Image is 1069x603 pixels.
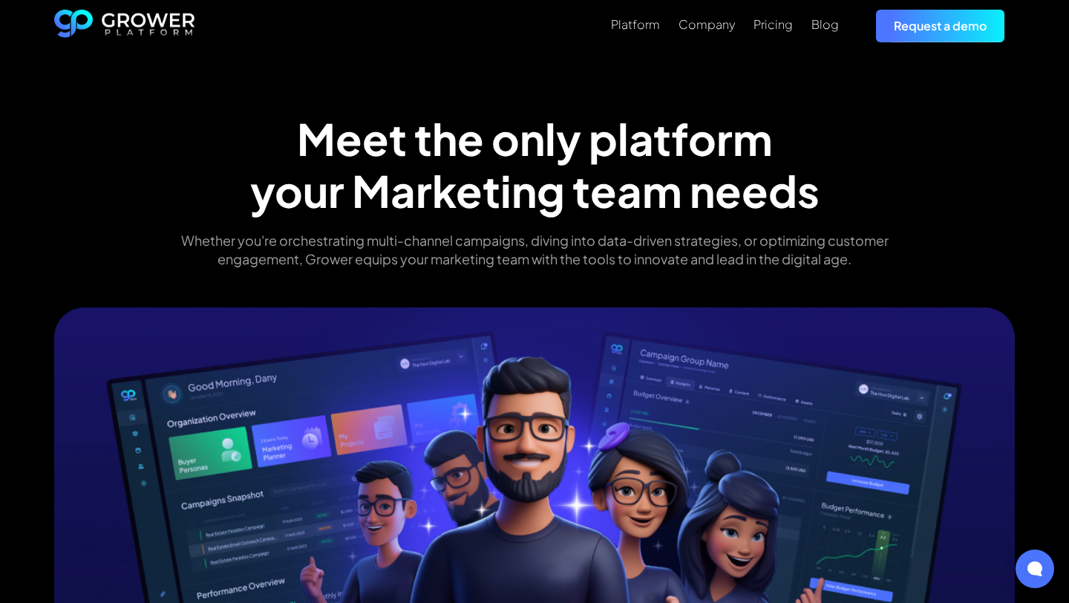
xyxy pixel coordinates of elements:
a: Request a demo [876,10,1004,42]
a: Pricing [753,16,793,33]
a: Company [679,16,735,33]
div: Pricing [753,17,793,31]
p: Whether you're orchestrating multi-channel campaigns, diving into data-driven strategies, or opti... [150,231,920,268]
h1: Meet the only platform your Marketing team needs [250,113,820,216]
div: Blog [811,17,839,31]
div: Platform [611,17,660,31]
a: home [54,10,195,42]
a: Blog [811,16,839,33]
a: Platform [611,16,660,33]
div: Company [679,17,735,31]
